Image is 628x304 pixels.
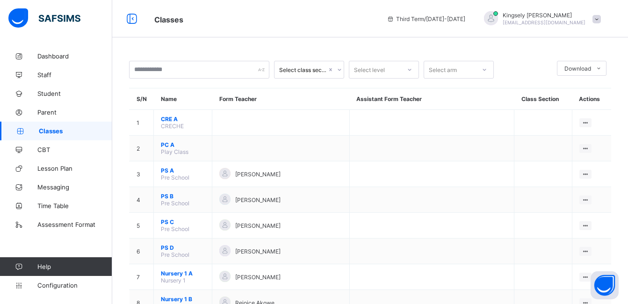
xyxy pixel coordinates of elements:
span: Play Class [161,148,188,155]
span: Classes [39,127,112,135]
th: Assistant Form Teacher [349,88,514,110]
span: [PERSON_NAME] [235,248,281,255]
th: Name [154,88,212,110]
td: 5 [130,213,154,239]
span: Parent [37,109,112,116]
span: PS B [161,193,205,200]
span: [PERSON_NAME] [235,196,281,203]
span: Nursery 1 [161,277,186,284]
span: [PERSON_NAME] [235,274,281,281]
td: 1 [130,110,154,136]
span: CRE A [161,116,205,123]
span: [PERSON_NAME] [235,171,281,178]
th: S/N [130,88,154,110]
span: [EMAIL_ADDRESS][DOMAIN_NAME] [503,20,585,25]
td: 7 [130,264,154,290]
span: [PERSON_NAME] [235,222,281,229]
span: Pre School [161,251,189,258]
div: Select class section [279,66,327,73]
span: Student [37,90,112,97]
span: Configuration [37,282,112,289]
span: Assessment Format [37,221,112,228]
div: Select level [354,61,385,79]
span: Dashboard [37,52,112,60]
div: Select arm [429,61,457,79]
span: PC A [161,141,205,148]
span: Nursery 1 A [161,270,205,277]
span: Pre School [161,225,189,232]
span: Time Table [37,202,112,210]
span: Nursery 1 B [161,296,205,303]
span: Help [37,263,112,270]
th: Form Teacher [212,88,349,110]
span: session/term information [387,15,465,22]
td: 2 [130,136,154,161]
td: 6 [130,239,154,264]
span: PS D [161,244,205,251]
span: Messaging [37,183,112,191]
span: Kingsely [PERSON_NAME] [503,12,585,19]
span: CBT [37,146,112,153]
span: PS C [161,218,205,225]
div: KingselyGabriel [475,11,606,27]
th: Actions [572,88,611,110]
span: Pre School [161,174,189,181]
td: 3 [130,161,154,187]
th: Class Section [514,88,572,110]
td: 4 [130,187,154,213]
span: Download [564,65,591,72]
span: Lesson Plan [37,165,112,172]
span: PS A [161,167,205,174]
img: safsims [8,8,80,28]
span: Pre School [161,200,189,207]
button: Open asap [591,271,619,299]
span: CRECHE [161,123,184,130]
span: Staff [37,71,112,79]
span: Classes [154,15,183,24]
